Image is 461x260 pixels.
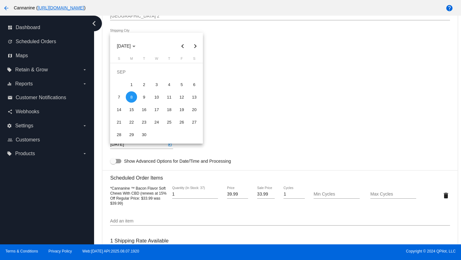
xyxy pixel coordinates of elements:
div: 20 [188,104,200,115]
div: 13 [188,91,200,103]
td: September 20, 2025 [188,103,200,116]
div: 1 [126,79,137,90]
div: 7 [113,91,125,103]
div: 27 [188,116,200,128]
td: September 10, 2025 [150,91,163,103]
td: September 12, 2025 [175,91,188,103]
td: September 17, 2025 [150,103,163,116]
th: Sunday [113,57,125,63]
button: Next month [189,40,201,52]
div: 14 [113,104,125,115]
div: 22 [126,116,137,128]
td: September 25, 2025 [163,116,175,128]
td: SEP [113,66,200,78]
td: September 2, 2025 [138,78,150,91]
div: 10 [151,91,162,103]
div: 12 [176,91,187,103]
td: September 24, 2025 [150,116,163,128]
div: 16 [138,104,150,115]
div: 24 [151,116,162,128]
button: Choose month and year [112,40,140,52]
td: September 21, 2025 [113,116,125,128]
div: 28 [113,129,125,140]
div: 29 [126,129,137,140]
div: 5 [176,79,187,90]
div: 15 [126,104,137,115]
td: September 30, 2025 [138,128,150,141]
td: September 16, 2025 [138,103,150,116]
div: 6 [188,79,200,90]
td: September 28, 2025 [113,128,125,141]
td: September 11, 2025 [163,91,175,103]
td: September 22, 2025 [125,116,138,128]
td: September 15, 2025 [125,103,138,116]
div: 8 [126,91,137,103]
td: September 19, 2025 [175,103,188,116]
div: 17 [151,104,162,115]
td: September 29, 2025 [125,128,138,141]
th: Thursday [163,57,175,63]
div: 30 [138,129,150,140]
td: September 7, 2025 [113,91,125,103]
div: 3 [151,79,162,90]
td: September 9, 2025 [138,91,150,103]
div: 9 [138,91,150,103]
td: September 13, 2025 [188,91,200,103]
th: Friday [175,57,188,63]
td: September 23, 2025 [138,116,150,128]
th: Saturday [188,57,200,63]
div: 25 [163,116,175,128]
td: September 1, 2025 [125,78,138,91]
button: Previous month [176,40,189,52]
span: [DATE] [117,43,135,48]
div: 2 [138,79,150,90]
td: September 6, 2025 [188,78,200,91]
div: 21 [113,116,125,128]
td: September 26, 2025 [175,116,188,128]
td: September 5, 2025 [175,78,188,91]
div: 19 [176,104,187,115]
div: 18 [163,104,175,115]
div: 4 [163,79,175,90]
td: September 27, 2025 [188,116,200,128]
td: September 8, 2025 [125,91,138,103]
th: Monday [125,57,138,63]
th: Wednesday [150,57,163,63]
div: 11 [163,91,175,103]
th: Tuesday [138,57,150,63]
td: September 14, 2025 [113,103,125,116]
td: September 3, 2025 [150,78,163,91]
div: 23 [138,116,150,128]
td: September 4, 2025 [163,78,175,91]
div: 26 [176,116,187,128]
td: September 18, 2025 [163,103,175,116]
